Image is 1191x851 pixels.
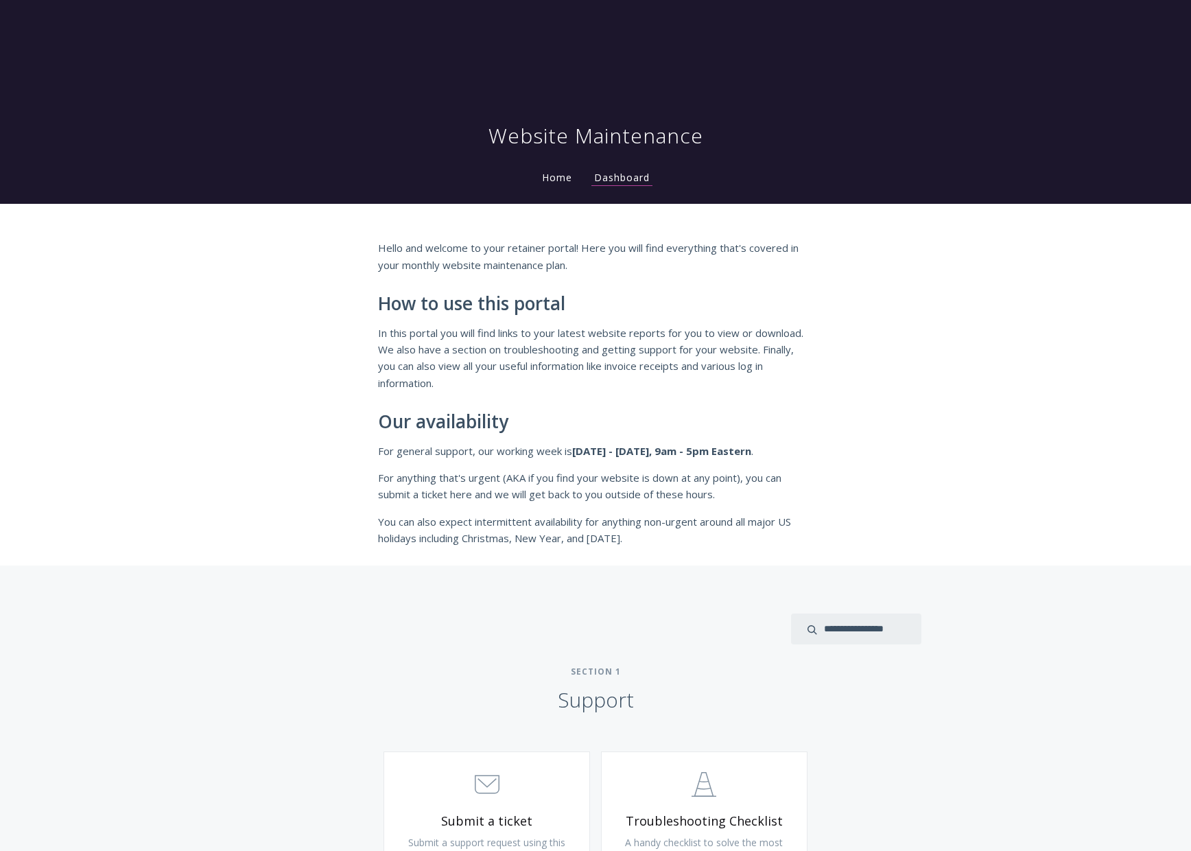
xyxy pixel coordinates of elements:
[572,444,751,458] strong: [DATE] - [DATE], 9am - 5pm Eastern
[622,813,786,829] span: Troubleshooting Checklist
[378,443,813,459] p: For general support, our working week is .
[405,813,569,829] span: Submit a ticket
[378,325,813,392] p: In this portal you will find links to your latest website reports for you to view or download. We...
[539,171,575,184] a: Home
[378,294,813,314] h2: How to use this portal
[591,171,652,186] a: Dashboard
[791,614,921,644] input: search input
[378,469,813,503] p: For anything that's urgent (AKA if you find your website is down at any point), you can submit a ...
[378,412,813,432] h2: Our availability
[378,513,813,547] p: You can also expect intermittent availability for anything non-urgent around all major US holiday...
[378,240,813,273] p: Hello and welcome to your retainer portal! Here you will find everything that's covered in your m...
[488,122,703,150] h1: Website Maintenance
